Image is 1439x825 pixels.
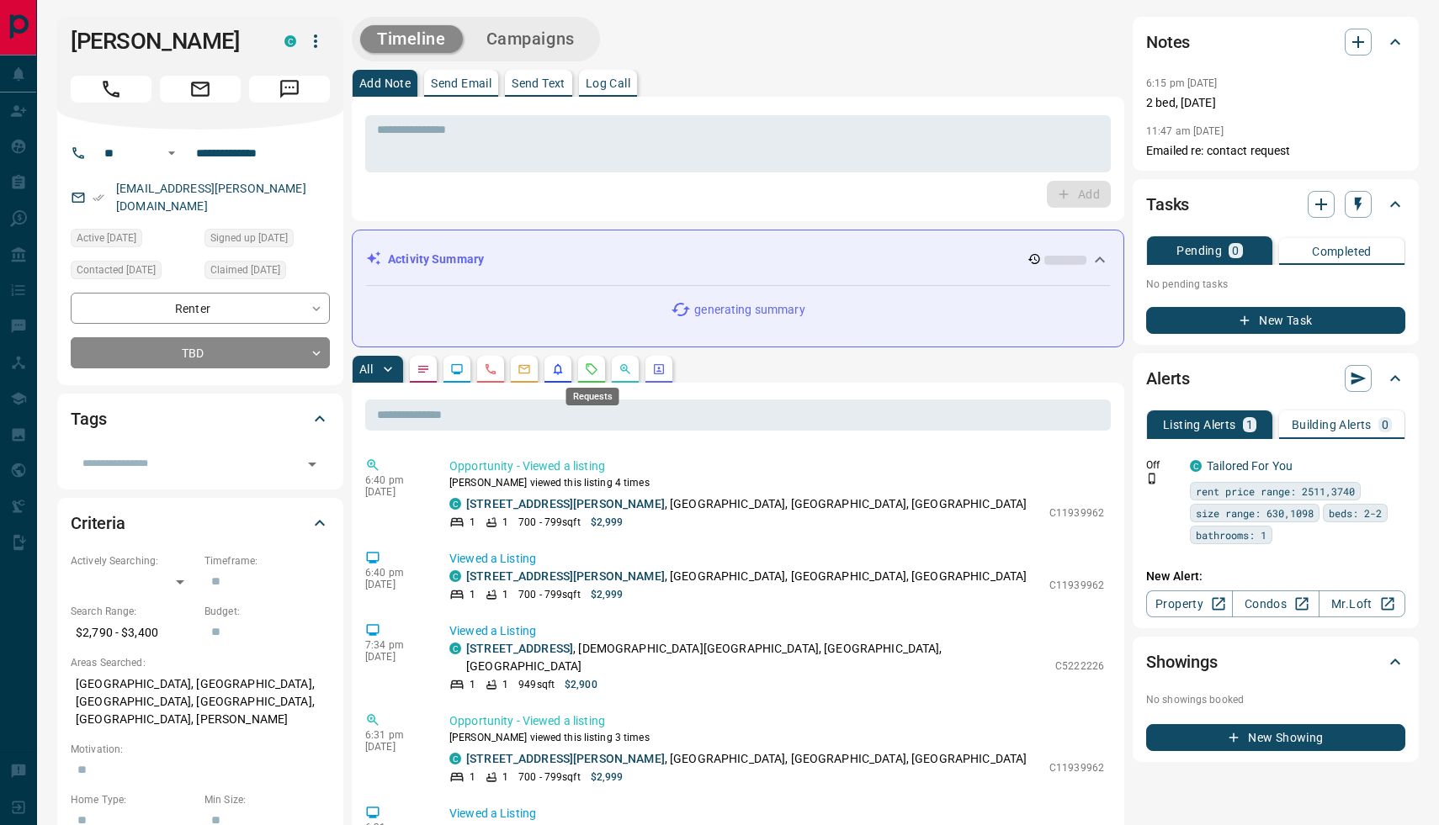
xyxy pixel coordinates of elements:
p: 7:34 pm [365,639,424,651]
button: Open [162,143,182,163]
div: condos.ca [449,498,461,510]
svg: Agent Actions [652,362,666,376]
h2: Criteria [71,510,125,537]
span: Message [249,76,330,103]
p: 700 - 799 sqft [518,587,580,602]
p: 1 [470,515,475,530]
span: size range: 630,1098 [1196,505,1314,521]
p: Actively Searching: [71,553,196,569]
div: Renter [71,293,330,324]
p: C5222226 [1055,658,1104,674]
p: 11:47 am [DATE] [1146,125,1224,137]
p: 1 [470,769,475,785]
div: condos.ca [449,570,461,582]
h2: Alerts [1146,365,1190,392]
p: Opportunity - Viewed a listing [449,712,1104,730]
p: No pending tasks [1146,272,1405,297]
p: Home Type: [71,792,196,807]
h1: [PERSON_NAME] [71,28,259,55]
div: Tags [71,399,330,439]
p: $2,999 [591,515,624,530]
p: Timeframe: [204,553,330,569]
svg: Emails [518,362,531,376]
p: New Alert: [1146,568,1405,585]
div: Tue Aug 12 2025 [71,229,196,252]
p: 6:40 pm [365,567,424,579]
p: 949 sqft [518,677,555,692]
div: Criteria [71,503,330,543]
p: 6:31 pm [365,729,424,741]
p: Viewed a Listing [449,622,1104,640]
svg: Lead Browsing Activity [450,362,464,376]
p: 1 [502,587,508,602]
h2: Showings [1146,648,1218,675]
p: Min Size: [204,792,330,807]
p: Activity Summary [388,251,484,268]
p: Completed [1312,246,1372,257]
p: Pending [1176,245,1222,256]
button: New Task [1146,307,1405,334]
span: Call [71,76,151,103]
p: Emailed re: contact request [1146,142,1405,160]
svg: Email Verified [93,192,104,204]
p: [DATE] [365,651,424,663]
p: Opportunity - Viewed a listing [449,457,1104,475]
svg: Listing Alerts [551,362,565,376]
p: [DATE] [365,741,424,753]
p: [PERSON_NAME] viewed this listing 3 times [449,730,1104,745]
p: Send Email [431,77,491,89]
svg: Calls [484,362,497,376]
div: condos.ca [449,753,461,764]
p: 6:15 pm [DATE] [1146,77,1218,89]
p: $2,999 [591,769,624,785]
div: Sun Jul 27 2025 [71,261,196,284]
p: 1 [502,515,508,530]
a: [STREET_ADDRESS][PERSON_NAME] [466,569,665,583]
div: TBD [71,337,330,368]
p: 1 [502,769,508,785]
p: No showings booked [1146,692,1405,707]
p: Areas Searched: [71,655,330,670]
div: condos.ca [449,643,461,654]
div: condos.ca [1190,460,1202,472]
div: Showings [1146,642,1405,682]
p: [PERSON_NAME] viewed this listing 4 times [449,475,1104,490]
p: C11939962 [1049,760,1104,775]
p: 1 [470,587,475,602]
span: Claimed [DATE] [210,262,280,278]
a: [STREET_ADDRESS][PERSON_NAME] [466,497,665,510]
p: 1 [502,677,508,692]
p: Motivation: [71,742,330,757]
p: 0 [1382,419,1389,431]
p: Building Alerts [1292,419,1372,431]
p: $2,999 [591,587,624,602]
p: 700 - 799 sqft [518,769,580,785]
p: Off [1146,457,1180,473]
div: Tasks [1146,184,1405,225]
p: Add Note [359,77,411,89]
p: All [359,363,373,375]
p: [DATE] [365,486,424,498]
div: Alerts [1146,358,1405,399]
span: rent price range: 2511,3740 [1196,483,1355,500]
p: Search Range: [71,604,196,619]
span: Contacted [DATE] [77,262,156,278]
button: New Showing [1146,724,1405,751]
h2: Tasks [1146,191,1189,218]
a: [EMAIL_ADDRESS][PERSON_NAME][DOMAIN_NAME] [116,182,306,213]
span: bathrooms: 1 [1196,526,1266,543]
a: [STREET_ADDRESS][PERSON_NAME] [466,752,665,765]
h2: Tags [71,405,106,432]
div: Notes [1146,22,1405,62]
span: Email [160,76,241,103]
a: Condos [1232,590,1319,617]
p: [DATE] [365,579,424,590]
p: C11939962 [1049,505,1104,521]
a: [STREET_ADDRESS] [466,642,573,655]
p: 1 [470,677,475,692]
p: [GEOGRAPHIC_DATA], [GEOGRAPHIC_DATA], [GEOGRAPHIC_DATA], [GEOGRAPHIC_DATA], [GEOGRAPHIC_DATA], [P... [71,670,330,733]
span: Active [DATE] [77,230,136,246]
svg: Push Notification Only [1146,473,1158,484]
div: Activity Summary [366,244,1110,275]
div: Fri Jul 25 2025 [204,229,330,252]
